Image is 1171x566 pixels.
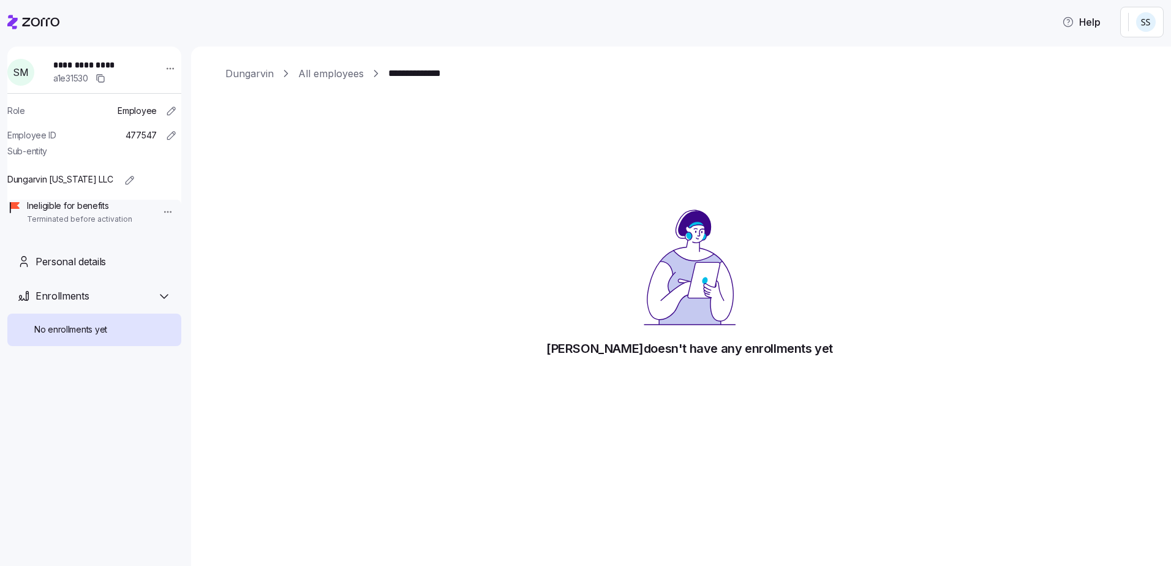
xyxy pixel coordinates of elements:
[36,289,89,304] span: Enrollments
[1136,12,1156,32] img: b3a65cbeab486ed89755b86cd886e362
[126,129,157,141] span: 477547
[7,105,25,117] span: Role
[298,66,364,81] a: All employees
[1062,15,1101,29] span: Help
[27,200,132,212] span: Ineligible for benefits
[118,105,157,117] span: Employee
[53,72,88,85] span: a1e31530
[1052,10,1110,34] button: Help
[36,254,106,270] span: Personal details
[13,67,28,77] span: S M
[27,214,132,225] span: Terminated before activation
[7,173,113,186] span: Dungarvin [US_STATE] LLC
[7,129,56,141] span: Employee ID
[34,323,107,336] span: No enrollments yet
[7,145,47,157] span: Sub-entity
[225,66,274,81] a: Dungarvin
[546,341,833,357] h1: [PERSON_NAME] doesn't have any enrollments yet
